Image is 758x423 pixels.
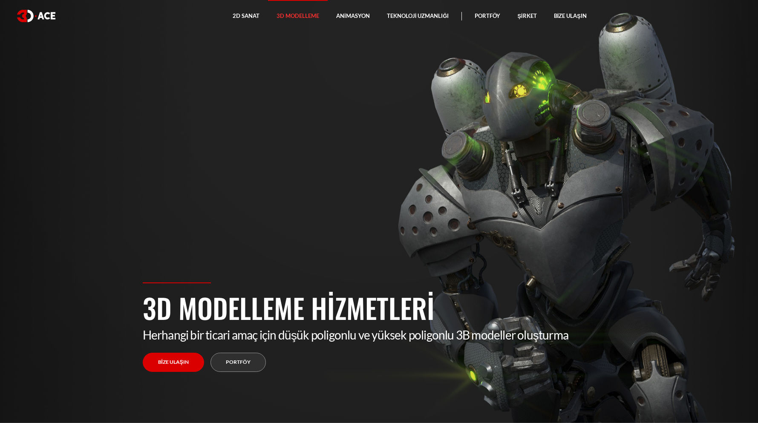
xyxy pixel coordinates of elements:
[226,359,251,365] font: Portföy
[277,12,319,19] font: 3D Modelleme
[143,328,568,342] font: Herhangi bir ticari amaç için düşük poligonlu ve yüksek poligonlu 3B modeller oluşturma
[143,288,435,328] font: 3D Modelleme Hizmetleri
[210,353,266,372] a: Portföy
[158,359,189,365] font: Bize Ulaşın
[17,10,55,22] img: logo beyaz
[387,12,449,19] font: Teknoloji Uzmanlığı
[336,12,370,19] font: Animasyon
[475,12,500,19] font: Portföy
[143,353,204,372] a: Bize Ulaşın
[517,12,536,19] font: Şirket
[233,12,259,19] font: 2D Sanat
[554,12,587,19] font: Bize Ulaşın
